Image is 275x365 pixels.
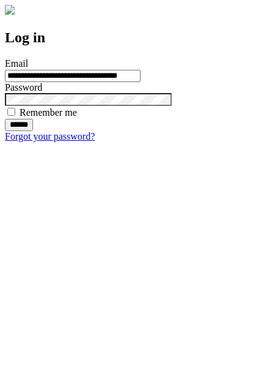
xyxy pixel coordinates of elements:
[20,107,77,118] label: Remember me
[5,131,95,141] a: Forgot your password?
[5,29,270,46] h2: Log in
[5,58,28,69] label: Email
[5,82,42,92] label: Password
[5,5,15,15] img: logo-4e3dc11c47720685a147b03b5a06dd966a58ff35d612b21f08c02c0306f2b779.png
